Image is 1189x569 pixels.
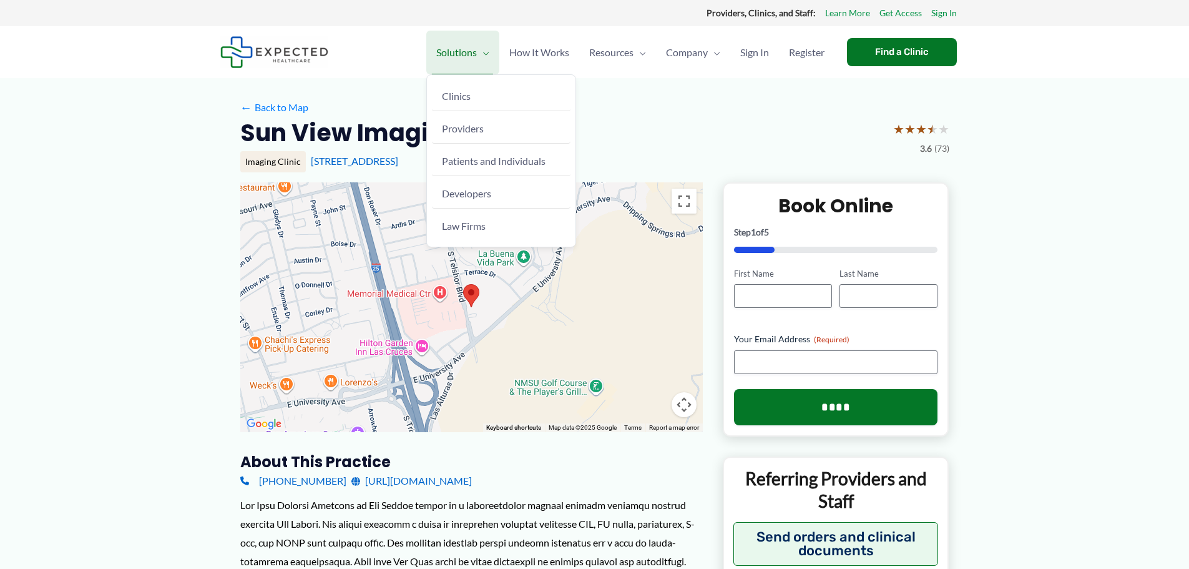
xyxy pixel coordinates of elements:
[624,424,642,431] a: Terms (opens in new tab)
[240,151,306,172] div: Imaging Clinic
[707,7,816,18] strong: Providers, Clinics, and Staff:
[486,423,541,432] button: Keyboard shortcuts
[509,31,569,74] span: How It Works
[442,220,486,232] span: Law Firms
[789,31,824,74] span: Register
[938,117,949,141] span: ★
[589,31,634,74] span: Resources
[734,333,938,345] label: Your Email Address
[432,146,570,176] a: Patients and Individuals
[442,187,491,199] span: Developers
[432,81,570,111] a: Clinics
[351,472,472,490] a: [URL][DOMAIN_NAME]
[920,141,932,157] span: 3.6
[879,5,922,21] a: Get Access
[240,101,252,113] span: ←
[708,31,720,74] span: Menu Toggle
[847,38,957,66] a: Find a Clinic
[432,179,570,209] a: Developers
[740,31,769,74] span: Sign In
[733,522,939,566] button: Send orders and clinical documents
[243,416,285,432] a: Open this area in Google Maps (opens a new window)
[779,31,834,74] a: Register
[916,117,927,141] span: ★
[243,416,285,432] img: Google
[764,227,769,237] span: 5
[649,424,699,431] a: Report a map error
[240,452,703,472] h3: About this practice
[734,228,938,237] p: Step of
[432,114,570,144] a: Providers
[734,194,938,218] h2: Book Online
[442,122,484,134] span: Providers
[672,392,697,417] button: Map camera controls
[579,31,656,74] a: ResourcesMenu Toggle
[814,335,849,344] span: (Required)
[240,472,346,490] a: [PHONE_NUMBER]
[934,141,949,157] span: (73)
[220,36,328,68] img: Expected Healthcare Logo - side, dark font, small
[549,424,617,431] span: Map data ©2025 Google
[477,31,489,74] span: Menu Toggle
[893,117,904,141] span: ★
[634,31,646,74] span: Menu Toggle
[839,268,937,280] label: Last Name
[927,117,938,141] span: ★
[734,268,832,280] label: First Name
[499,31,579,74] a: How It Works
[426,31,499,74] a: SolutionsMenu Toggle
[672,189,697,214] button: Toggle fullscreen view
[436,31,477,74] span: Solutions
[751,227,756,237] span: 1
[730,31,779,74] a: Sign In
[825,5,870,21] a: Learn More
[666,31,708,74] span: Company
[442,155,546,167] span: Patients and Individuals
[432,211,570,240] a: Law Firms
[931,5,957,21] a: Sign In
[240,98,308,117] a: ←Back to Map
[311,155,398,167] a: [STREET_ADDRESS]
[904,117,916,141] span: ★
[733,467,939,513] p: Referring Providers and Staff
[656,31,730,74] a: CompanyMenu Toggle
[240,117,571,148] h2: Sun View Imaging Services
[442,90,471,102] span: Clinics
[426,31,834,74] nav: Primary Site Navigation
